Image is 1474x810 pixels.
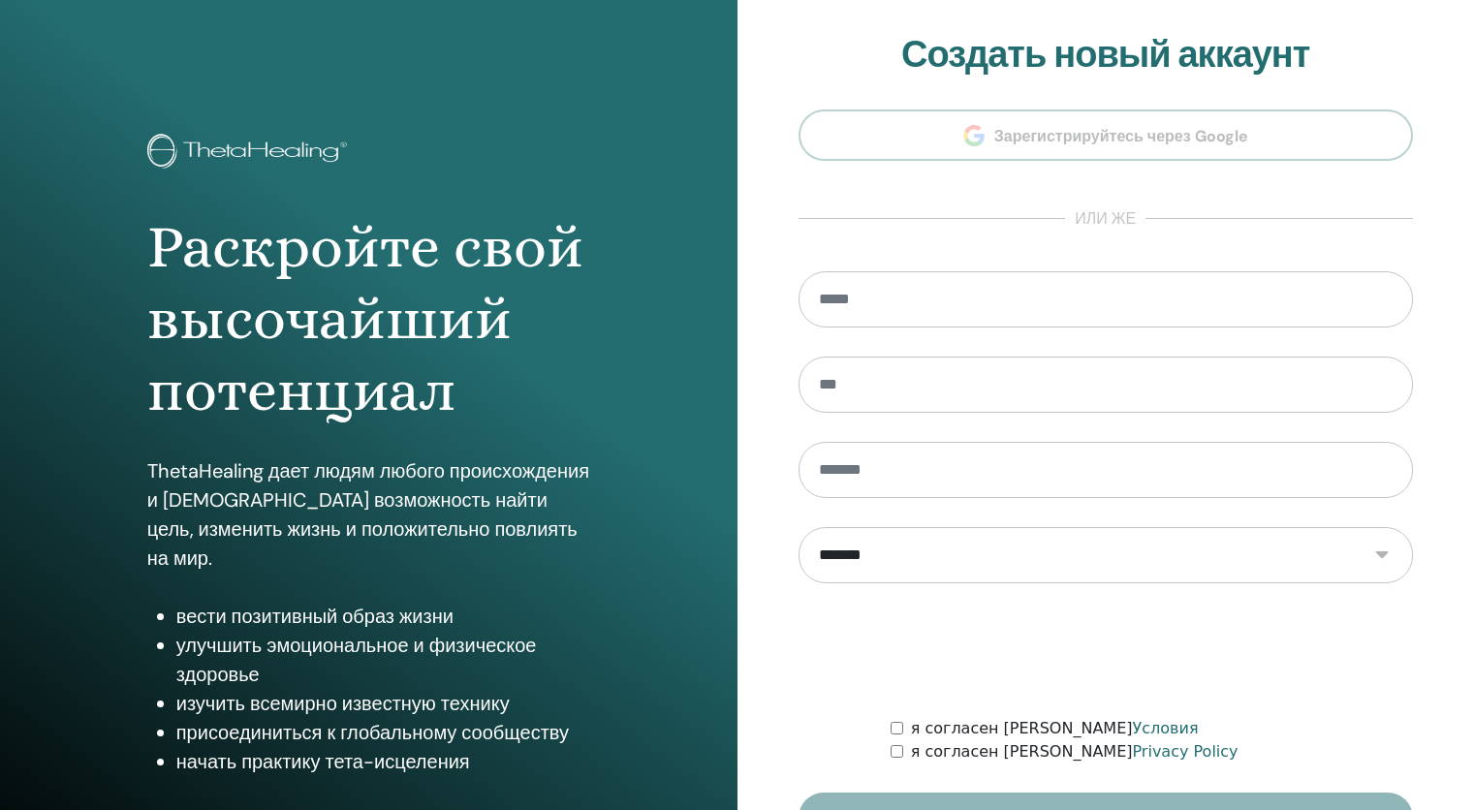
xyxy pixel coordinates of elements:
[1065,207,1145,231] span: или же
[176,718,590,747] li: присоединиться к глобальному сообществу
[176,602,590,631] li: вести позитивный образ жизни
[958,612,1253,688] iframe: reCAPTCHA
[147,211,590,427] h1: Раскройте свой высочайший потенциал
[176,689,590,718] li: изучить всемирно известную технику
[911,717,1199,740] label: я согласен [PERSON_NAME]
[1133,719,1199,737] a: Условия
[1133,742,1239,761] a: Privacy Policy
[911,740,1239,763] label: я согласен [PERSON_NAME]
[147,456,590,573] p: ThetaHealing дает людям любого происхождения и [DEMOGRAPHIC_DATA] возможность найти цель, изменит...
[176,631,590,689] li: улучшить эмоциональное и физическое здоровье
[176,747,590,776] li: начать практику тета-исцеления
[799,33,1414,78] h2: Создать новый аккаунт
